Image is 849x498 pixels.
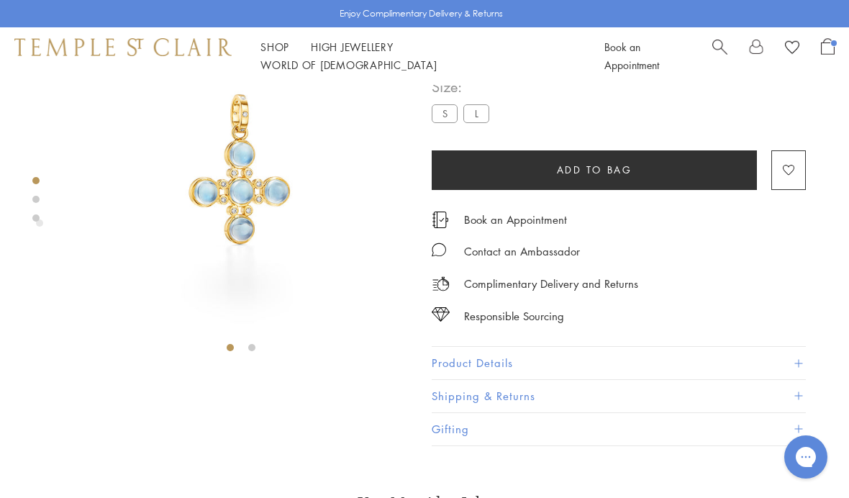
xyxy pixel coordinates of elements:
[432,380,806,412] button: Shipping & Returns
[432,243,446,257] img: MessageIcon-01_2.svg
[464,212,567,227] a: Book an Appointment
[311,40,394,54] a: High JewelleryHigh Jewellery
[785,38,799,60] a: View Wishlist
[260,40,289,54] a: ShopShop
[777,430,835,484] iframe: Gorgias live chat messenger
[464,307,564,325] div: Responsible Sourcing
[432,347,806,379] button: Product Details
[432,307,450,322] img: icon_sourcing.svg
[712,38,727,74] a: Search
[464,243,580,261] div: Contact an Ambassador
[260,38,572,74] nav: Main navigation
[432,75,495,99] span: Size:
[464,275,638,293] p: Complimentary Delivery and Returns
[260,58,437,72] a: World of [DEMOGRAPHIC_DATA]World of [DEMOGRAPHIC_DATA]
[432,212,449,228] img: icon_appointment.svg
[604,40,659,72] a: Book an Appointment
[432,275,450,293] img: icon_delivery.svg
[821,38,835,74] a: Open Shopping Bag
[463,104,489,122] label: L
[432,413,806,445] button: Gifting
[14,38,232,55] img: Temple St. Clair
[432,104,458,122] label: S
[557,162,632,178] span: Add to bag
[36,216,43,238] div: Product gallery navigation
[432,150,757,190] button: Add to bag
[340,6,503,21] p: Enjoy Complimentary Delivery & Returns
